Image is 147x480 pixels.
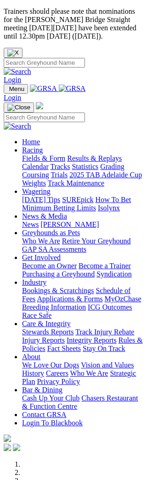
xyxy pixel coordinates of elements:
a: SUREpick [62,196,93,203]
a: Purchasing a Greyhound [22,270,95,278]
a: Results & Replays [67,154,122,162]
a: How To Bet [96,196,131,203]
a: Retire Your Greyhound [62,237,131,245]
a: Industry [22,278,46,286]
a: Trials [51,171,68,179]
a: Calendar [22,163,49,170]
div: Wagering [22,196,143,212]
a: Become an Owner [22,262,77,270]
a: Stay On Track [83,344,125,352]
a: Weights [22,179,46,187]
a: Track Injury Rebate [75,328,134,336]
div: About [22,361,143,386]
img: logo-grsa-white.png [36,102,43,109]
a: Cash Up Your Club [22,394,79,402]
img: twitter.svg [13,444,20,451]
a: Login [4,76,21,84]
a: Race Safe [22,311,51,319]
a: Isolynx [98,204,120,212]
a: Tracks [50,163,70,170]
a: Login [4,94,21,102]
img: Search [4,68,31,76]
button: Toggle navigation [4,84,28,94]
a: We Love Our Dogs [22,361,79,369]
a: [PERSON_NAME] [40,220,99,228]
a: Stewards Reports [22,328,73,336]
a: Applications & Forms [37,295,102,303]
a: About [22,353,40,361]
a: Grading [100,163,124,170]
a: 2025 TAB Adelaide Cup [69,171,142,179]
button: Toggle navigation [4,102,34,113]
div: Bar & Dining [22,394,143,411]
a: Login To Blackbook [22,419,83,427]
div: Care & Integrity [22,328,143,353]
a: Bar & Dining [22,386,62,394]
a: Rules & Policies [22,336,143,352]
a: History [22,369,44,377]
a: Bookings & Scratchings [22,287,94,294]
a: Injury Reports [22,336,65,344]
a: Coursing [22,171,49,179]
img: Close [7,104,30,111]
a: Careers [46,369,68,377]
a: Breeding Information [22,303,86,311]
a: Schedule of Fees [22,287,130,303]
input: Search [4,58,85,68]
div: Racing [22,154,143,187]
a: Racing [22,146,43,154]
a: Minimum Betting Limits [22,204,96,212]
div: Industry [22,287,143,320]
div: Greyhounds as Pets [22,237,143,254]
a: Fact Sheets [47,344,81,352]
a: News [22,220,39,228]
span: Menu [9,85,24,92]
div: News & Media [22,220,143,229]
img: facebook.svg [4,444,11,451]
button: Close [4,48,23,58]
a: Syndication [96,270,131,278]
p: Trainers should please note that nominations for the [PERSON_NAME] Bridge Straight meeting [DATE]... [4,7,143,40]
a: Contact GRSA [22,411,66,418]
a: Get Involved [22,254,61,261]
a: Integrity Reports [67,336,117,344]
a: Home [22,138,40,146]
a: Strategic Plan [22,369,136,385]
a: [DATE] Tips [22,196,60,203]
img: GRSA [30,85,57,93]
a: Care & Integrity [22,320,71,328]
a: Greyhounds as Pets [22,229,80,237]
a: MyOzChase [105,295,141,303]
a: Become a Trainer [79,262,131,270]
img: GRSA [59,85,86,93]
a: ICG Outcomes [88,303,132,311]
a: News & Media [22,212,67,220]
a: Wagering [22,187,51,195]
div: Get Involved [22,262,143,278]
a: Who We Are [22,237,60,245]
a: Vision and Values [81,361,134,369]
a: Who We Are [70,369,108,377]
img: X [7,49,19,56]
a: Privacy Policy [37,378,80,385]
a: Chasers Restaurant & Function Centre [22,394,138,410]
input: Search [4,113,85,122]
img: logo-grsa-white.png [4,435,11,442]
a: Statistics [72,163,98,170]
img: Search [4,122,31,130]
a: GAP SA Assessments [22,245,86,253]
a: Fields & Form [22,154,65,162]
a: Track Maintenance [48,179,104,187]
